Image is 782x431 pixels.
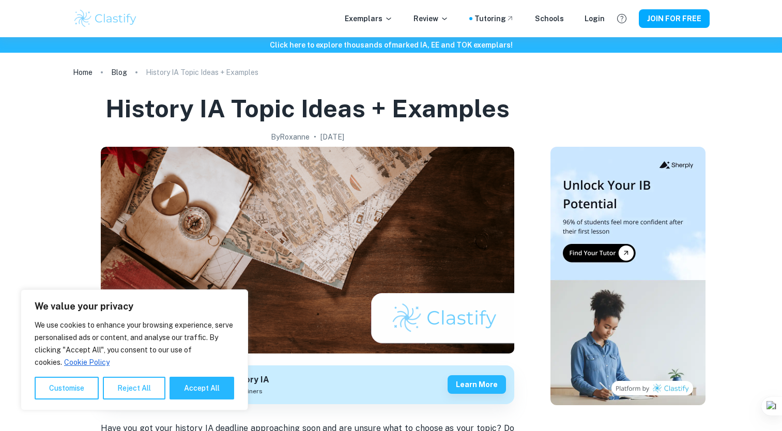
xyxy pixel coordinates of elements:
[21,289,248,410] div: We value your privacy
[105,92,510,125] h1: History IA Topic Ideas + Examples
[345,13,393,24] p: Exemplars
[320,131,344,143] h2: [DATE]
[639,9,710,28] button: JOIN FOR FREE
[474,13,514,24] a: Tutoring
[413,13,449,24] p: Review
[314,131,316,143] p: •
[550,147,706,405] img: Thumbnail
[146,67,258,78] p: History IA Topic Ideas + Examples
[613,10,631,27] button: Help and Feedback
[103,377,165,399] button: Reject All
[535,13,564,24] a: Schools
[585,13,605,24] a: Login
[101,147,514,353] img: History IA Topic Ideas + Examples cover image
[448,375,506,394] button: Learn more
[101,365,514,404] a: Get feedback on yourHistory IAMarked only by official IB examinersLearn more
[64,358,110,367] a: Cookie Policy
[170,377,234,399] button: Accept All
[271,131,310,143] h2: By Roxanne
[73,65,93,80] a: Home
[2,39,780,51] h6: Click here to explore thousands of marked IA, EE and TOK exemplars !
[73,8,139,29] img: Clastify logo
[35,319,234,368] p: We use cookies to enhance your browsing experience, serve personalised ads or content, and analys...
[35,300,234,313] p: We value your privacy
[35,377,99,399] button: Customise
[111,65,127,80] a: Blog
